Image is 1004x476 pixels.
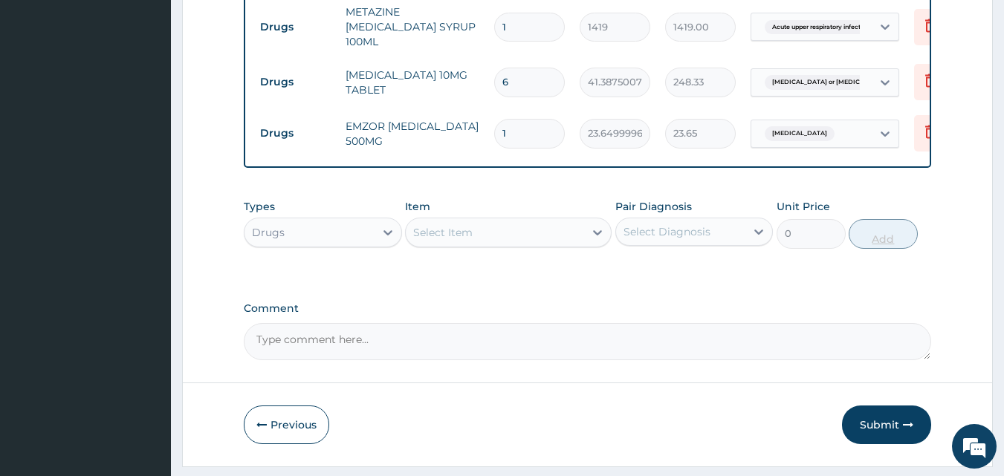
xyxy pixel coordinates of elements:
div: Chat with us now [77,83,250,102]
td: EMZOR [MEDICAL_DATA] 500MG [338,111,487,156]
div: Drugs [252,225,285,240]
button: Submit [842,405,931,444]
button: Previous [244,405,329,444]
label: Comment [244,302,932,315]
td: Drugs [253,120,338,147]
label: Types [244,200,275,213]
label: Item [405,199,430,214]
td: Drugs [253,13,338,41]
img: d_794563401_company_1708531726252_794563401 [27,74,60,111]
td: Drugs [253,68,338,96]
span: [MEDICAL_DATA] [765,126,835,141]
td: [MEDICAL_DATA] 10MG TABLET [338,60,487,105]
span: [MEDICAL_DATA] or [MEDICAL_DATA] wit... [765,75,913,90]
label: Unit Price [777,199,830,214]
span: We're online! [86,143,205,293]
textarea: Type your message and hit 'Enter' [7,318,283,370]
div: Select Diagnosis [624,224,710,239]
div: Minimize live chat window [244,7,279,43]
button: Add [849,219,918,249]
label: Pair Diagnosis [615,199,692,214]
div: Select Item [413,225,473,240]
span: Acute upper respiratory infect... [765,20,872,35]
